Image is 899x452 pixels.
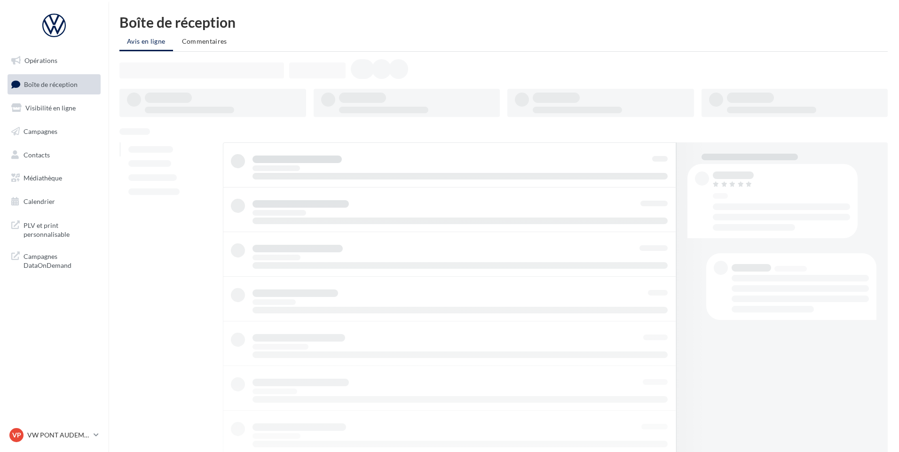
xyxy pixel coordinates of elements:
[6,122,103,141] a: Campagnes
[6,192,103,211] a: Calendrier
[6,98,103,118] a: Visibilité en ligne
[24,150,50,158] span: Contacts
[6,168,103,188] a: Médiathèque
[6,246,103,274] a: Campagnes DataOnDemand
[6,215,103,243] a: PLV et print personnalisable
[182,37,227,45] span: Commentaires
[6,51,103,70] a: Opérations
[24,80,78,88] span: Boîte de réception
[8,426,101,444] a: VP VW PONT AUDEMER
[6,74,103,94] a: Boîte de réception
[6,145,103,165] a: Contacts
[24,197,55,205] span: Calendrier
[12,430,21,440] span: VP
[24,174,62,182] span: Médiathèque
[24,127,57,135] span: Campagnes
[25,104,76,112] span: Visibilité en ligne
[119,15,888,29] div: Boîte de réception
[24,250,97,270] span: Campagnes DataOnDemand
[24,219,97,239] span: PLV et print personnalisable
[27,430,90,440] p: VW PONT AUDEMER
[24,56,57,64] span: Opérations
